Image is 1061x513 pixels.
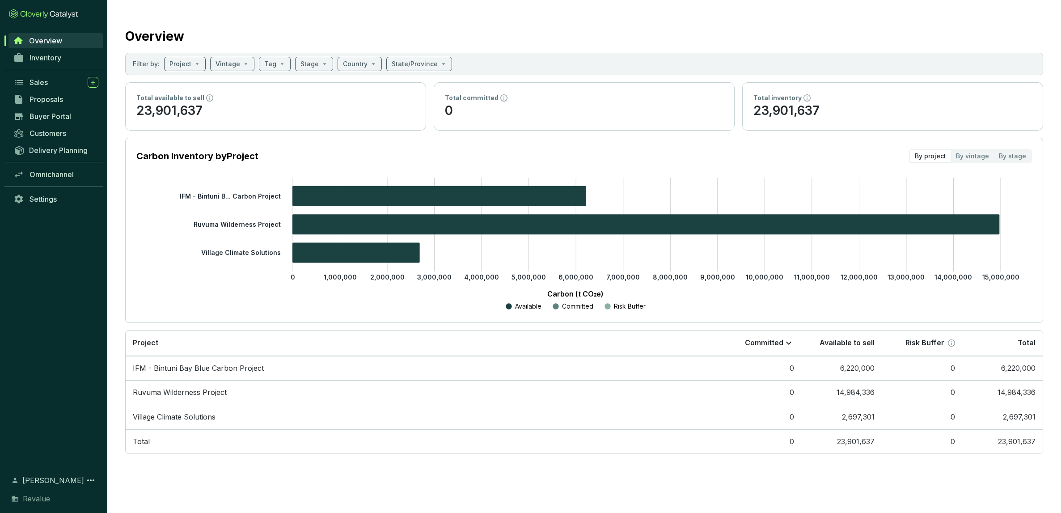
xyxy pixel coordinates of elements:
tspan: 11,000,000 [794,273,830,281]
span: Sales [30,78,48,87]
td: 2,697,301 [962,405,1043,429]
span: Omnichannel [30,170,74,179]
tspan: Ruvuma Wilderness Project [194,220,281,228]
span: Overview [29,36,62,45]
h2: Overview [125,27,184,46]
tspan: 2,000,000 [370,273,405,281]
p: 23,901,637 [753,102,1032,119]
td: 6,220,000 [801,356,882,381]
span: Buyer Portal [30,112,71,121]
td: 14,984,336 [962,380,1043,405]
p: Risk Buffer [614,302,646,311]
td: 0 [721,356,801,381]
p: Total committed [445,93,499,102]
td: 0 [882,356,962,381]
p: 0 [445,102,723,119]
p: Carbon (t CO₂e) [150,288,1001,299]
tspan: 15,000,000 [982,273,1019,281]
td: 6,220,000 [962,356,1043,381]
td: IFM - Bintuni Bay Blue Carbon Project [126,356,721,381]
a: Sales [9,75,103,90]
tspan: 14,000,000 [934,273,972,281]
div: By project [910,150,951,162]
tspan: 8,000,000 [653,273,688,281]
td: 0 [882,429,962,454]
tspan: 13,000,000 [888,273,925,281]
th: Project [126,331,721,356]
td: 14,984,336 [801,380,882,405]
tspan: Village Climate Solutions [201,249,281,256]
span: Settings [30,195,57,204]
td: Ruvuma Wilderness Project [126,380,721,405]
a: Overview [8,33,103,48]
p: Filter by: [133,59,160,68]
td: 0 [882,405,962,429]
a: Omnichannel [9,167,103,182]
p: Total inventory [753,93,802,102]
a: Buyer Portal [9,109,103,124]
td: 0 [721,405,801,429]
tspan: 0 [291,273,295,281]
td: 0 [882,380,962,405]
tspan: 9,000,000 [700,273,735,281]
th: Total [962,331,1043,356]
a: Customers [9,126,103,141]
tspan: 5,000,000 [511,273,546,281]
p: Total available to sell [136,93,204,102]
p: Available [515,302,541,311]
a: Proposals [9,92,103,107]
td: 2,697,301 [801,405,882,429]
tspan: 4,000,000 [464,273,499,281]
tspan: 12,000,000 [841,273,878,281]
div: By stage [994,150,1031,162]
td: 23,901,637 [801,429,882,454]
p: Risk Buffer [905,338,944,348]
span: Delivery Planning [29,146,88,155]
p: Committed [562,302,593,311]
p: Carbon Inventory by Project [136,150,258,162]
tspan: 3,000,000 [417,273,452,281]
td: 23,901,637 [962,429,1043,454]
div: By vintage [951,150,994,162]
tspan: 6,000,000 [558,273,593,281]
div: segmented control [909,149,1032,163]
p: 23,901,637 [136,102,415,119]
a: Settings [9,191,103,207]
td: 0 [721,380,801,405]
tspan: IFM - Bintuni B... Carbon Project [180,192,281,199]
a: Inventory [9,50,103,65]
td: Village Climate Solutions [126,405,721,429]
tspan: 1,000,000 [324,273,357,281]
td: Total [126,429,721,454]
span: Inventory [30,53,61,62]
tspan: 10,000,000 [746,273,783,281]
span: Revalue [23,493,50,504]
td: 0 [721,429,801,454]
span: [PERSON_NAME] [22,475,84,486]
tspan: 7,000,000 [606,273,640,281]
a: Delivery Planning [9,143,103,157]
span: Proposals [30,95,63,104]
th: Available to sell [801,331,882,356]
p: Committed [745,338,783,348]
span: Customers [30,129,66,138]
